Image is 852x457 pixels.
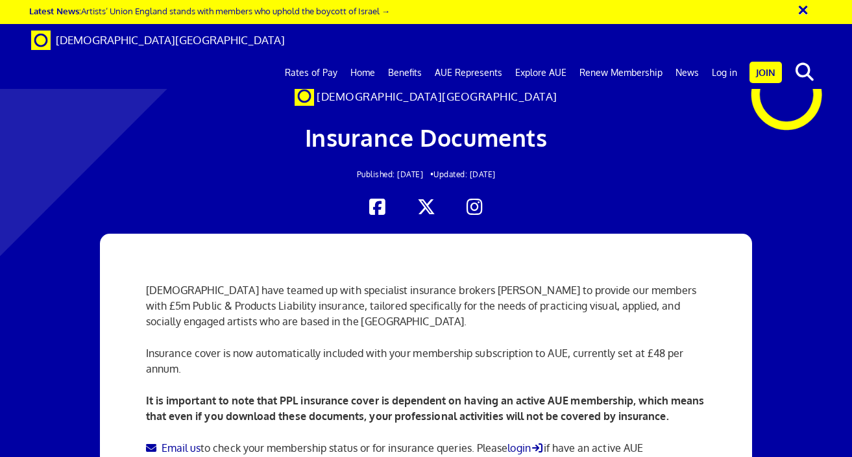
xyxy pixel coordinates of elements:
[29,5,390,16] a: Latest News:Artists’ Union England stands with members who uphold the boycott of Israel →
[344,56,382,89] a: Home
[166,170,687,179] h2: Updated: [DATE]
[305,123,548,152] span: Insurance Documents
[29,5,81,16] strong: Latest News:
[146,282,706,329] p: [DEMOGRAPHIC_DATA] have teamed up with specialist insurance brokers [PERSON_NAME] to provide our ...
[669,56,705,89] a: News
[749,62,782,83] a: Join
[146,345,706,377] p: Insurance cover is now automatically included with your membership subscription to AUE, currently...
[573,56,669,89] a: Renew Membership
[21,24,295,56] a: Brand [DEMOGRAPHIC_DATA][GEOGRAPHIC_DATA]
[507,441,544,454] a: login
[56,33,285,47] span: [DEMOGRAPHIC_DATA][GEOGRAPHIC_DATA]
[146,394,704,423] b: It is important to note that PPL insurance cover is dependent on having an active AUE membership,...
[382,56,428,89] a: Benefits
[428,56,509,89] a: AUE Represents
[509,56,573,89] a: Explore AUE
[357,169,434,179] span: Published: [DATE] •
[278,56,344,89] a: Rates of Pay
[785,58,824,86] button: search
[146,441,201,454] a: Email us
[317,90,557,103] span: [DEMOGRAPHIC_DATA][GEOGRAPHIC_DATA]
[705,56,744,89] a: Log in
